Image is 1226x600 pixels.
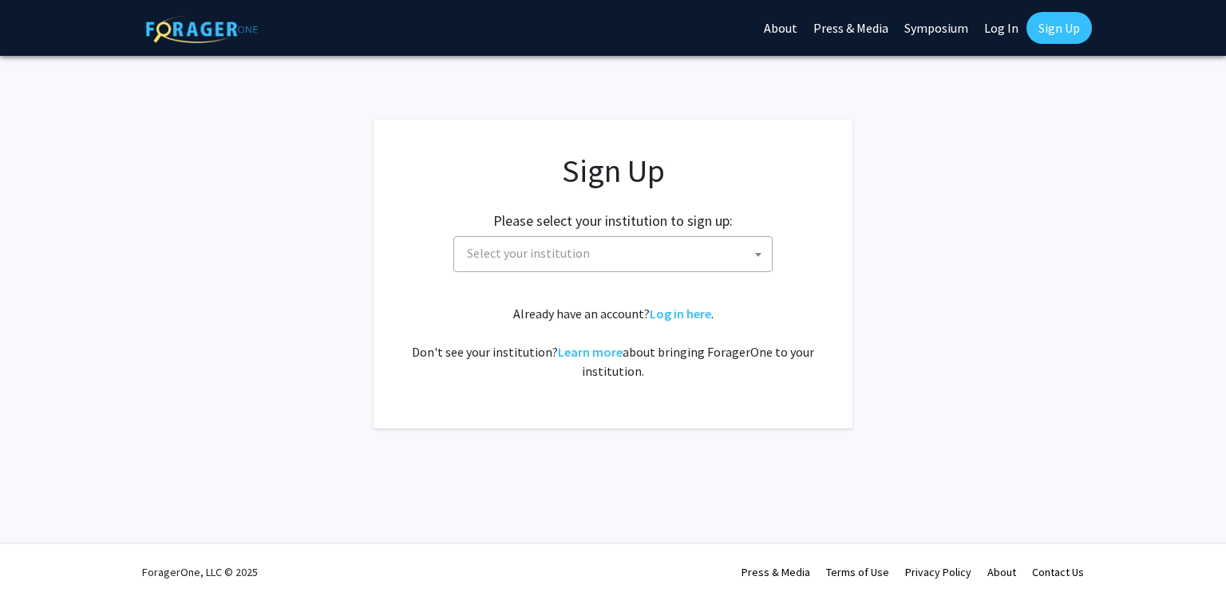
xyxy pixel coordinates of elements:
img: ForagerOne Logo [146,15,258,43]
a: About [987,565,1016,579]
div: ForagerOne, LLC © 2025 [142,544,258,600]
h1: Sign Up [405,152,821,190]
span: Select your institution [453,236,773,272]
a: Press & Media [742,565,810,579]
span: Select your institution [461,237,772,270]
h2: Please select your institution to sign up: [493,212,733,230]
a: Privacy Policy [905,565,971,579]
a: Contact Us [1032,565,1084,579]
a: Log in here [650,306,711,322]
a: Sign Up [1026,12,1092,44]
span: Select your institution [467,245,590,261]
a: Terms of Use [826,565,889,579]
div: Already have an account? . Don't see your institution? about bringing ForagerOne to your institut... [405,304,821,381]
a: Learn more about bringing ForagerOne to your institution [558,344,623,360]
